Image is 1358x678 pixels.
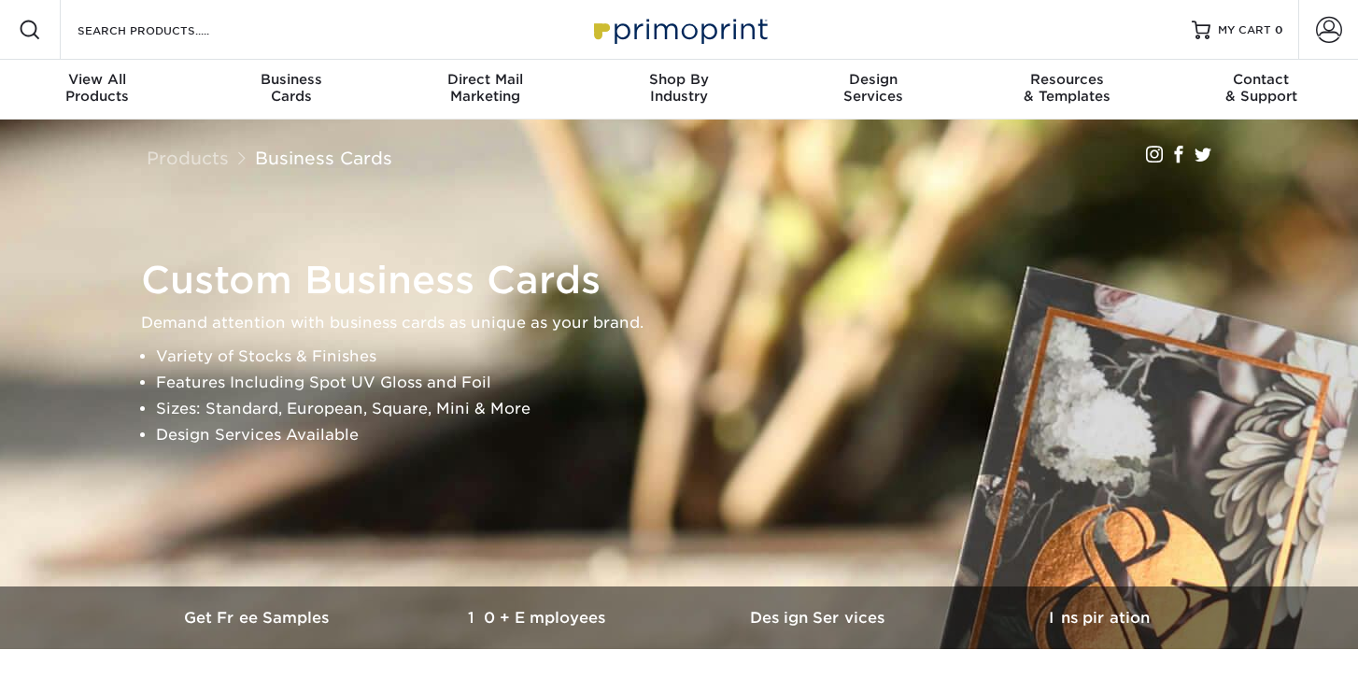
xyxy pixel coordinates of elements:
span: Resources [970,71,1165,88]
a: BusinessCards [194,60,389,120]
a: DesignServices [776,60,970,120]
a: Resources& Templates [970,60,1165,120]
div: & Support [1164,71,1358,105]
a: Design Services [679,586,959,649]
h1: Custom Business Cards [141,258,1234,303]
a: Inspiration [959,586,1239,649]
span: Direct Mail [388,71,582,88]
a: Contact& Support [1164,60,1358,120]
span: Contact [1164,71,1358,88]
span: MY CART [1218,22,1271,38]
span: Shop By [582,71,776,88]
div: Industry [582,71,776,105]
li: Design Services Available [156,422,1234,448]
a: Business Cards [255,148,392,168]
img: Primoprint [586,9,772,49]
a: 10+ Employees [399,586,679,649]
h3: Design Services [679,609,959,627]
div: & Templates [970,71,1165,105]
a: Shop ByIndustry [582,60,776,120]
h3: 10+ Employees [399,609,679,627]
a: Products [147,148,229,168]
li: Variety of Stocks & Finishes [156,344,1234,370]
a: Direct MailMarketing [388,60,582,120]
p: Demand attention with business cards as unique as your brand. [141,310,1234,336]
input: SEARCH PRODUCTS..... [76,19,258,41]
div: Services [776,71,970,105]
div: Marketing [388,71,582,105]
span: Design [776,71,970,88]
span: 0 [1275,23,1283,36]
li: Sizes: Standard, European, Square, Mini & More [156,396,1234,422]
li: Features Including Spot UV Gloss and Foil [156,370,1234,396]
a: Get Free Samples [119,586,399,649]
h3: Get Free Samples [119,609,399,627]
span: Business [194,71,389,88]
div: Cards [194,71,389,105]
h3: Inspiration [959,609,1239,627]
